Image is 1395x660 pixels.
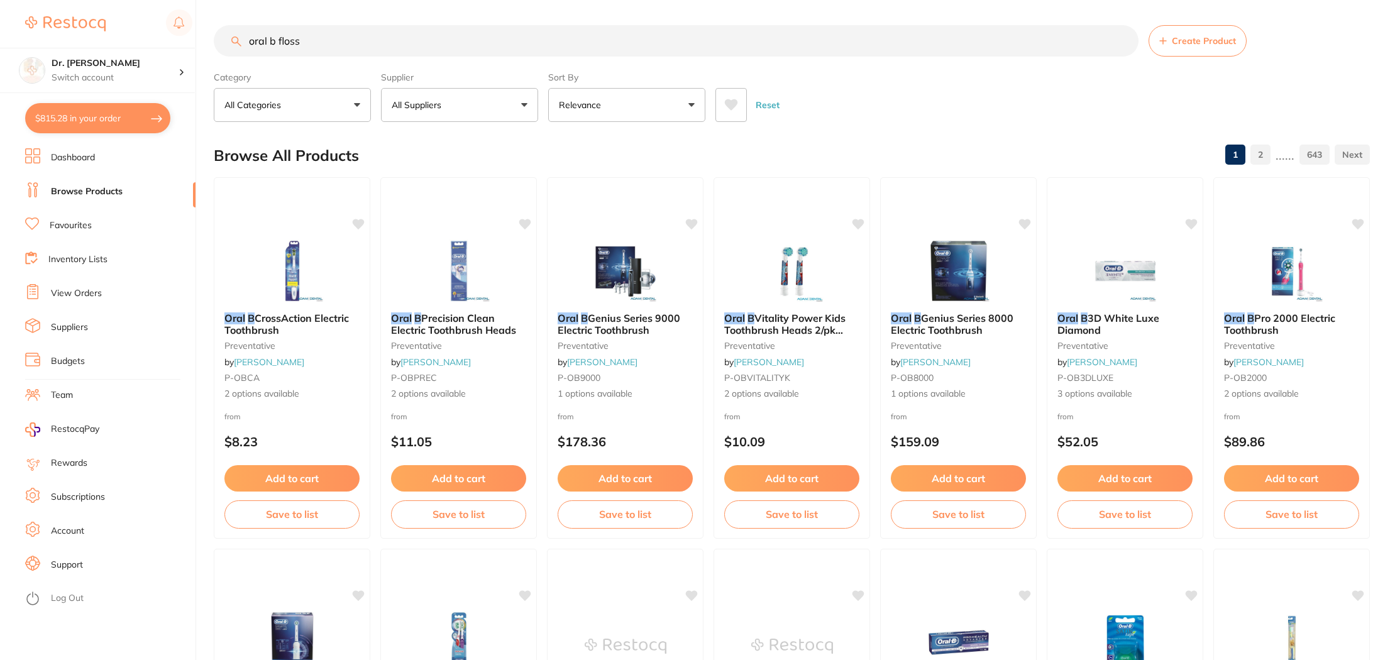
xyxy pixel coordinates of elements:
span: from [224,412,241,421]
a: Favourites [50,219,92,232]
button: Save to list [724,500,859,528]
em: B [248,312,255,324]
p: Switch account [52,72,179,84]
button: Create Product [1149,25,1247,57]
button: All Categories [214,88,371,122]
span: P-OBVITALITYK [724,372,790,383]
img: Oral B Precision Clean Electric Toothbrush Heads [418,239,500,302]
em: Oral [391,312,412,324]
a: [PERSON_NAME] [900,356,971,368]
a: Support [51,559,83,571]
em: B [1081,312,1088,324]
span: CrossAction Electric Toothbrush [224,312,349,336]
a: 2 [1250,142,1271,167]
span: Genius Series 8000 Electric Toothbrush [891,312,1013,336]
button: Save to list [1057,500,1193,528]
small: preventative [1224,341,1359,351]
span: 2 options available [391,388,526,400]
a: 643 [1299,142,1330,167]
em: B [914,312,921,324]
img: RestocqPay [25,422,40,437]
b: Oral B Vitality Power Kids Toothbrush Heads 2/pk Themed [724,312,859,336]
span: from [391,412,407,421]
span: by [891,356,971,368]
img: Oral B Genius Series 8000 Electric Toothbrush [918,239,1000,302]
span: 1 options available [558,388,693,400]
span: 3D White Luxe Diamond [1057,312,1159,336]
em: Oral [1224,312,1245,324]
a: [PERSON_NAME] [734,356,804,368]
a: Restocq Logo [25,9,106,38]
span: by [224,356,304,368]
button: Add to cart [1057,465,1193,492]
button: Add to cart [224,465,360,492]
a: Subscriptions [51,491,105,503]
button: $815.28 in your order [25,103,170,133]
img: Oral B 3D White Luxe Diamond [1084,239,1166,302]
a: RestocqPay [25,422,99,437]
a: Suppliers [51,321,88,334]
p: $89.86 [1224,434,1359,449]
span: by [391,356,471,368]
label: Sort By [548,72,705,83]
span: RestocqPay [51,423,99,436]
em: B [581,312,588,324]
button: Save to list [558,500,693,528]
span: by [724,356,804,368]
small: preventative [224,341,360,351]
p: ...... [1276,148,1294,162]
p: $10.09 [724,434,859,449]
small: preventative [391,341,526,351]
a: 1 [1225,142,1245,167]
b: Oral B Genius Series 9000 Electric Toothbrush [558,312,693,336]
p: Relevance [559,99,606,111]
img: Oral B Vitality Power Kids Toothbrush Heads 2/pk Themed [751,239,833,302]
span: P-OB3DLUXE [1057,372,1113,383]
span: from [891,412,907,421]
span: from [1057,412,1074,421]
button: Add to cart [891,465,1026,492]
span: P-OB2000 [1224,372,1267,383]
span: by [558,356,637,368]
span: by [1057,356,1137,368]
span: P-OB8000 [891,372,934,383]
a: Team [51,389,73,402]
a: Account [51,525,84,537]
p: $52.05 [1057,434,1193,449]
p: $178.36 [558,434,693,449]
img: Oral B Genius Series 9000 Electric Toothbrush [585,239,666,302]
small: preventative [891,341,1026,351]
span: 2 options available [1224,388,1359,400]
span: Pro 2000 Electric Toothbrush [1224,312,1335,336]
span: 2 options available [224,388,360,400]
button: Save to list [1224,500,1359,528]
span: Create Product [1172,36,1236,46]
em: B [747,312,754,324]
em: B [1247,312,1254,324]
span: by [1224,356,1304,368]
p: $8.23 [224,434,360,449]
input: Search Products [214,25,1139,57]
button: Log Out [25,589,192,609]
em: Oral [224,312,245,324]
h2: Browse All Products [214,147,359,165]
b: Oral B Precision Clean Electric Toothbrush Heads [391,312,526,336]
img: Dr. Kim Carr [19,58,45,83]
button: Add to cart [391,465,526,492]
button: Add to cart [724,465,859,492]
button: Add to cart [1224,465,1359,492]
a: Dashboard [51,151,95,164]
a: [PERSON_NAME] [1233,356,1304,368]
button: Reset [752,88,783,122]
a: Log Out [51,592,84,605]
span: P-OBPREC [391,372,437,383]
img: Oral B CrossAction Electric Toothbrush [251,239,333,302]
span: Precision Clean Electric Toothbrush Heads [391,312,516,336]
a: Inventory Lists [48,253,108,266]
span: 2 options available [724,388,859,400]
label: Category [214,72,371,83]
a: View Orders [51,287,102,300]
button: Add to cart [558,465,693,492]
em: Oral [1057,312,1078,324]
p: All Categories [224,99,286,111]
